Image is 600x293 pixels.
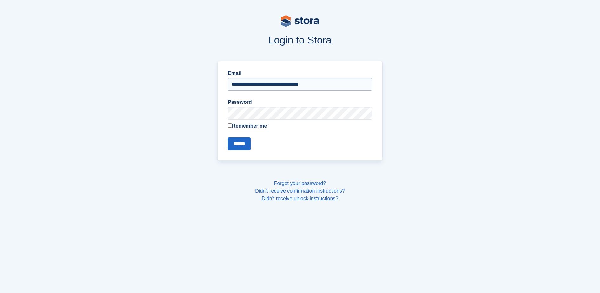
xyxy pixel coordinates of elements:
[274,181,326,186] a: Forgot your password?
[255,188,345,194] a: Didn't receive confirmation instructions?
[228,122,372,130] label: Remember me
[228,70,372,77] label: Email
[262,196,338,201] a: Didn't receive unlock instructions?
[228,123,232,128] input: Remember me
[281,15,319,27] img: stora-logo-53a41332b3708ae10de48c4981b4e9114cc0af31d8433b30ea865607fb682f29.svg
[228,98,372,106] label: Password
[96,34,504,46] h1: Login to Stora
